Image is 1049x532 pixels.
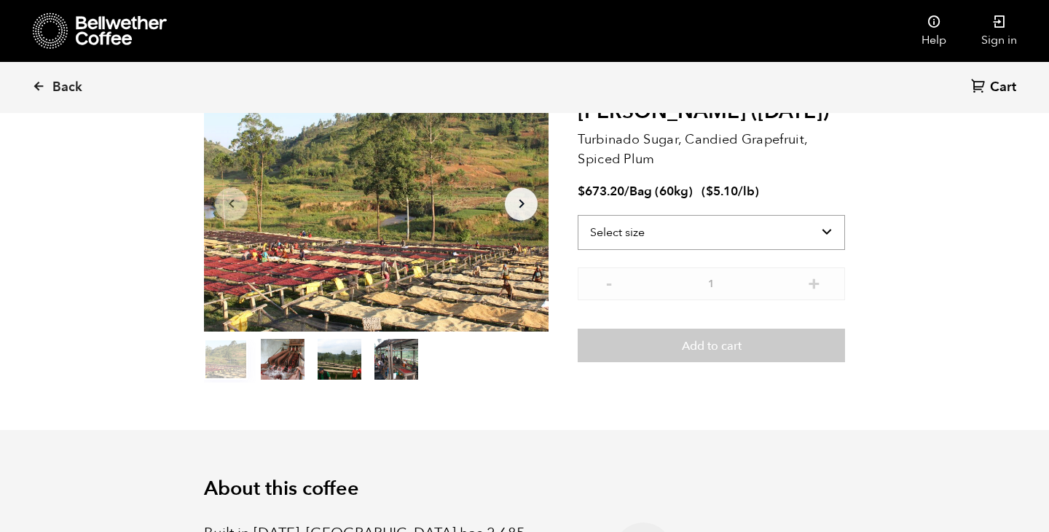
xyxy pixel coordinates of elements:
[702,183,759,200] span: ( )
[204,477,845,501] h2: About this coffee
[578,183,624,200] bdi: 673.20
[52,79,82,96] span: Back
[600,275,618,289] button: -
[578,329,845,362] button: Add to cart
[971,78,1020,98] a: Cart
[990,79,1016,96] span: Cart
[578,100,845,125] h2: [PERSON_NAME] ([DATE])
[706,183,713,200] span: $
[578,130,845,169] p: Turbinado Sugar, Candied Grapefruit, Spiced Plum
[738,183,755,200] span: /lb
[629,183,693,200] span: Bag (60kg)
[805,275,823,289] button: +
[624,183,629,200] span: /
[578,183,585,200] span: $
[706,183,738,200] bdi: 5.10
